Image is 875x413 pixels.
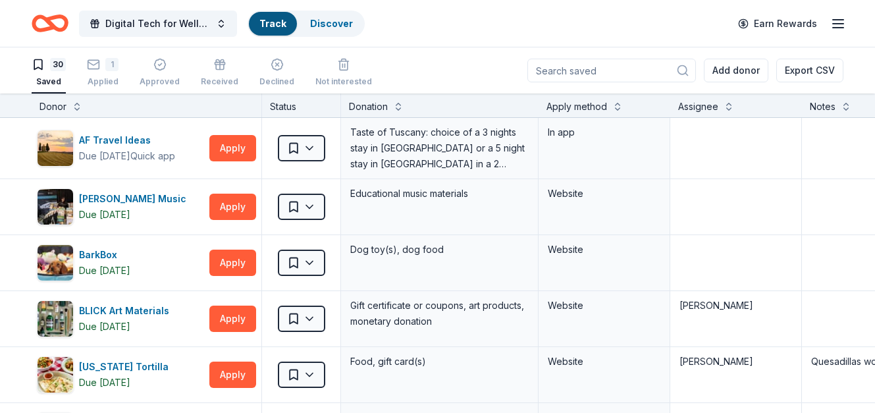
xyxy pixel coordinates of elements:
[79,263,130,279] div: Due [DATE]
[730,12,825,36] a: Earn Rewards
[248,11,365,37] button: TrackDiscover
[201,76,238,87] div: Received
[140,76,180,87] div: Approved
[79,319,130,335] div: Due [DATE]
[37,244,204,281] button: Image for BarkBoxBarkBoxDue [DATE]
[79,148,130,164] div: Due [DATE]
[38,130,73,166] img: Image for AF Travel Ideas
[527,59,696,82] input: Search saved
[548,242,660,258] div: Website
[209,250,256,276] button: Apply
[32,53,66,94] button: 30Saved
[548,124,660,140] div: In app
[32,8,68,39] a: Home
[209,135,256,161] button: Apply
[40,99,66,115] div: Donor
[349,296,530,331] div: Gift certificate or coupons, art products, monetary donation
[349,352,530,371] div: Food, gift card(s)
[548,298,660,314] div: Website
[776,59,843,82] button: Export CSV
[704,59,768,82] button: Add donor
[79,303,174,319] div: BLICK Art Materials
[672,292,800,345] textarea: [PERSON_NAME]
[37,356,204,393] button: Image for California Tortilla[US_STATE] TortillaDue [DATE]
[310,18,353,29] a: Discover
[79,375,130,391] div: Due [DATE]
[259,18,286,29] a: Track
[315,76,372,87] div: Not interested
[140,53,180,94] button: Approved
[79,132,175,148] div: AF Travel Ideas
[209,306,256,332] button: Apply
[38,245,73,281] img: Image for BarkBox
[259,53,294,94] button: Declined
[678,99,718,115] div: Assignee
[38,189,73,225] img: Image for Alfred Music
[209,362,256,388] button: Apply
[79,191,192,207] div: [PERSON_NAME] Music
[79,207,130,223] div: Due [DATE]
[37,300,204,337] button: Image for BLICK Art MaterialsBLICK Art MaterialsDue [DATE]
[349,123,530,173] div: Taste of Tuscany: choice of a 3 nights stay in [GEOGRAPHIC_DATA] or a 5 night stay in [GEOGRAPHIC...
[105,58,119,71] div: 1
[349,184,530,203] div: Educational music materials
[810,99,835,115] div: Notes
[315,53,372,94] button: Not interested
[87,76,119,87] div: Applied
[201,53,238,94] button: Received
[32,76,66,87] div: Saved
[349,240,530,259] div: Dog toy(s), dog food
[50,58,66,71] div: 30
[38,301,73,337] img: Image for BLICK Art Materials
[259,76,294,87] div: Declined
[79,359,174,375] div: [US_STATE] Tortilla
[105,16,211,32] span: Digital Tech for Wellness and Silent Auction Arts Fundraiser
[37,188,204,225] button: Image for Alfred Music[PERSON_NAME] MusicDue [DATE]
[672,348,800,401] textarea: [PERSON_NAME]
[548,186,660,202] div: Website
[349,99,388,115] div: Donation
[79,11,237,37] button: Digital Tech for Wellness and Silent Auction Arts Fundraiser
[262,94,341,117] div: Status
[37,130,204,167] button: Image for AF Travel IdeasAF Travel IdeasDue [DATE]Quick app
[209,194,256,220] button: Apply
[87,53,119,94] button: 1Applied
[130,150,175,163] div: Quick app
[548,354,660,370] div: Website
[79,247,130,263] div: BarkBox
[38,357,73,393] img: Image for California Tortilla
[546,99,607,115] div: Apply method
